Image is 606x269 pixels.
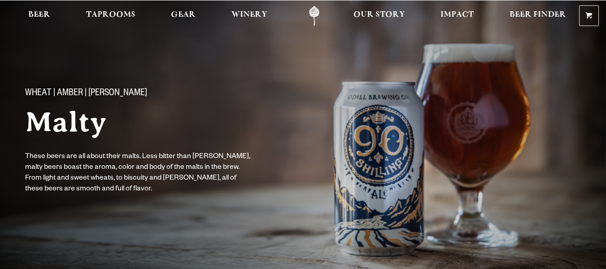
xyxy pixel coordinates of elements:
[22,6,56,26] a: Beer
[231,11,267,18] span: Winery
[226,6,273,26] a: Winery
[440,11,474,18] span: Impact
[165,6,201,26] a: Gear
[297,6,331,26] a: Odell Home
[510,11,566,18] span: Beer Finder
[171,11,196,18] span: Gear
[25,107,305,137] h1: Malty
[348,6,411,26] a: Our Story
[25,152,255,195] p: These beers are all about their malts. Less bitter than [PERSON_NAME], malty beers boast the arom...
[353,11,405,18] span: Our Story
[28,11,50,18] span: Beer
[25,88,147,100] span: Wheat | Amber | [PERSON_NAME]
[86,11,135,18] span: Taprooms
[435,6,480,26] a: Impact
[80,6,141,26] a: Taprooms
[504,6,572,26] a: Beer Finder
